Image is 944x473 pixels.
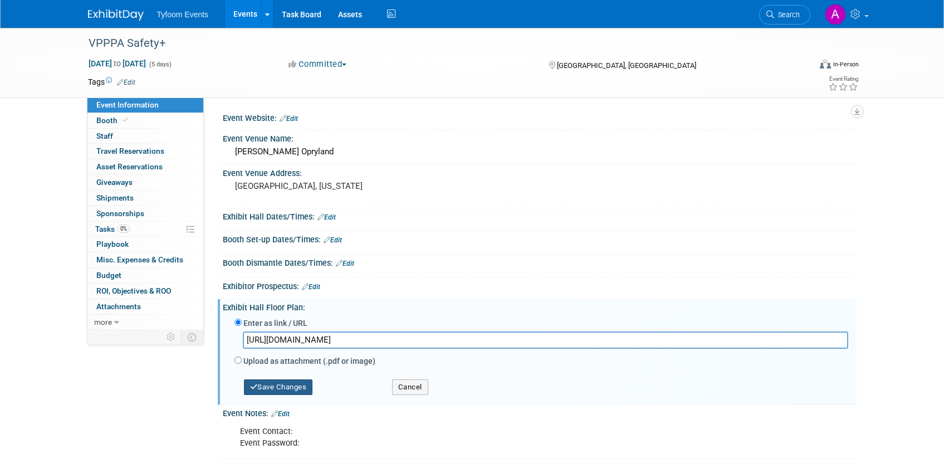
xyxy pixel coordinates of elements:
button: Committed [285,58,351,70]
img: ExhibitDay [88,9,144,21]
div: VPPPA Safety+ [85,33,794,53]
span: Event Information [96,100,159,109]
a: Shipments [87,191,203,206]
div: Event Venue Name: [223,130,857,144]
td: Tags [88,76,135,87]
td: Personalize Event Tab Strip [162,330,181,344]
a: Edit [271,410,290,418]
td: Toggle Event Tabs [180,330,203,344]
span: Search [774,11,800,19]
a: ROI, Objectives & ROO [87,284,203,299]
a: Travel Reservations [87,144,203,159]
span: Misc. Expenses & Credits [96,255,183,264]
a: Tasks0% [87,222,203,237]
a: Edit [336,260,354,267]
span: Giveaways [96,178,133,187]
button: Save Changes [244,379,313,395]
span: [DATE] [DATE] [88,58,146,69]
span: ROI, Objectives & ROO [96,286,171,295]
a: Asset Reservations [87,159,203,174]
a: Edit [280,115,298,123]
div: [PERSON_NAME] Opryland [231,143,848,160]
span: Budget [96,271,121,280]
span: 0% [118,225,130,233]
label: Upload as attachment (.pdf or image) [243,355,375,367]
div: Booth Set-up Dates/Times: [223,231,857,246]
div: In-Person [833,60,859,69]
div: Exhibit Hall Floor Plan: [223,299,857,313]
span: Asset Reservations [96,162,163,171]
div: Exhibitor Prospectus: [223,278,857,292]
a: Misc. Expenses & Credits [87,252,203,267]
pre: [GEOGRAPHIC_DATA], [US_STATE] [235,181,475,191]
a: Edit [117,79,135,86]
span: Playbook [96,240,129,248]
a: Event Information [87,97,203,113]
span: Shipments [96,193,134,202]
button: Cancel [392,379,428,395]
span: more [94,318,112,326]
div: Exhibit Hall Dates/Times: [223,208,857,223]
span: Attachments [96,302,141,311]
span: Tyfoom Events [157,10,209,19]
a: Attachments [87,299,203,314]
img: Angie Nichols [825,4,846,25]
a: Playbook [87,237,203,252]
div: Event Contact: Event Password: [232,421,734,454]
span: Staff [96,131,113,140]
div: Event Format [745,58,859,75]
a: Edit [317,213,336,221]
span: Sponsorships [96,209,144,218]
div: Event Notes: [223,405,857,420]
img: Format-Inperson.png [820,60,831,69]
a: Giveaways [87,175,203,190]
div: Event Website: [223,110,857,124]
a: Booth [87,113,203,128]
i: Booth reservation complete [123,117,128,123]
a: Budget [87,268,203,283]
a: Staff [87,129,203,144]
div: Booth Dismantle Dates/Times: [223,255,857,269]
a: Search [759,5,810,25]
a: Sponsorships [87,206,203,221]
a: Edit [324,236,342,244]
div: Event Venue Address: [223,165,857,179]
span: [GEOGRAPHIC_DATA], [GEOGRAPHIC_DATA] [557,61,696,70]
div: Event Rating [828,76,858,82]
span: Travel Reservations [96,147,164,155]
span: Tasks [95,225,130,233]
span: to [112,59,123,68]
label: Enter as link / URL [243,318,307,329]
a: Edit [302,283,320,291]
a: more [87,315,203,330]
span: (5 days) [148,61,172,68]
span: Booth [96,116,130,125]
